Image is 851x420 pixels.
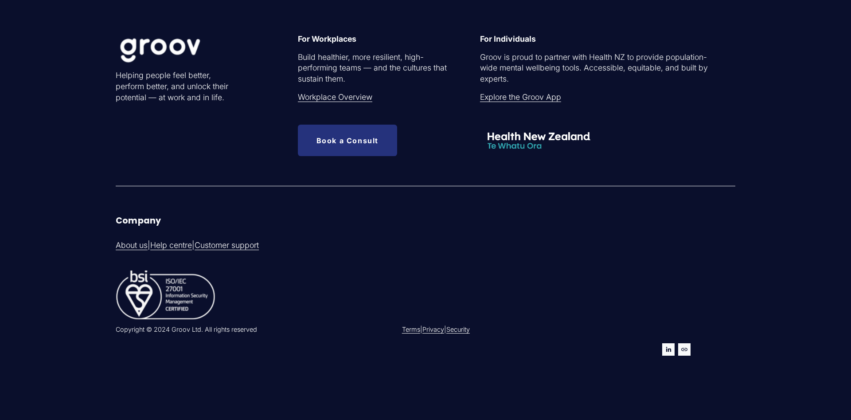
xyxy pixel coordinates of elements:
p: | | [116,240,423,251]
a: Explore the Groov App [480,92,561,103]
a: Privacy [422,325,444,334]
a: Book a Consult [298,125,397,156]
p: Build healthier, more resilient, high-performing teams — and the cultures that sustain them. [298,52,449,85]
p: Copyright © 2024 Groov Ltd. All rights reserved [116,325,423,334]
a: About us [116,240,148,251]
p: Helping people feel better, perform better, and unlock their potential — at work and in life. [116,70,241,103]
a: URL [678,343,691,356]
a: Workplace Overview [298,92,372,103]
strong: For Workplaces [298,34,356,43]
p: Groov is proud to partner with Health NZ to provide population-wide mental wellbeing tools. Acces... [480,52,709,85]
a: Security [446,325,470,334]
a: Customer support [195,240,259,251]
strong: For Individuals [480,34,536,43]
a: LinkedIn [662,343,675,356]
a: Help centre [150,240,192,251]
p: | | [402,325,605,334]
strong: Company [116,215,161,227]
a: Terms [402,325,420,334]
